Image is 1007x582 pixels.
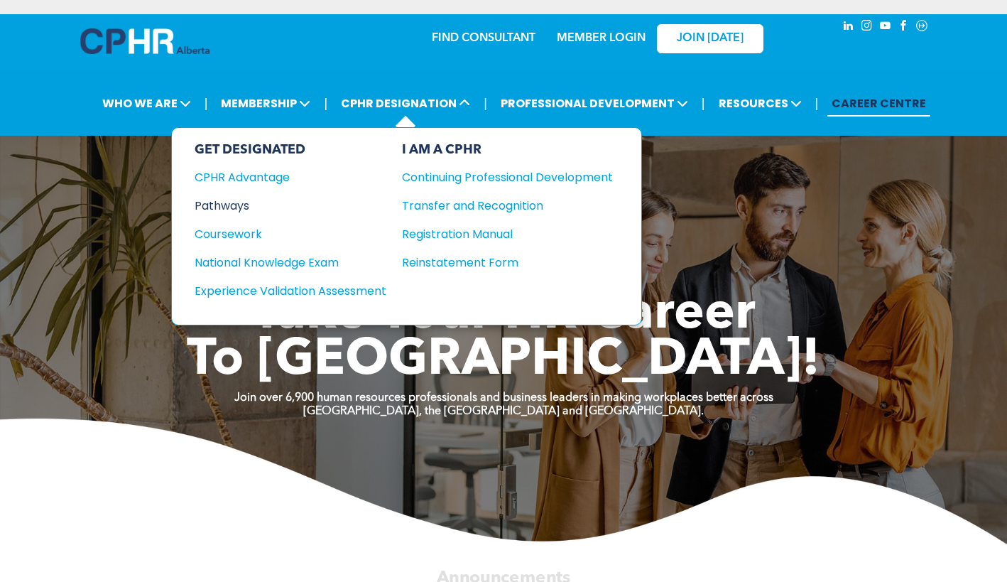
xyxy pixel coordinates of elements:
a: Coursework [195,225,386,243]
div: Transfer and Recognition [402,197,592,215]
a: Continuing Professional Development [402,168,613,186]
div: Reinstatement Form [402,254,592,271]
li: | [702,89,705,118]
a: MEMBER LOGIN [557,33,646,44]
a: Experience Validation Assessment [195,282,386,300]
a: Registration Manual [402,225,613,243]
a: FIND CONSULTANT [432,33,535,44]
div: Pathways [195,197,367,215]
a: Social network [914,18,930,37]
a: Pathways [195,197,386,215]
a: CPHR Advantage [195,168,386,186]
div: Registration Manual [402,225,592,243]
span: CPHR DESIGNATION [337,90,474,117]
span: To [GEOGRAPHIC_DATA]! [187,335,820,387]
strong: Join over 6,900 human resources professionals and business leaders in making workplaces better ac... [234,392,773,404]
li: | [815,89,819,118]
img: A blue and white logo for cp alberta [80,28,209,54]
a: CAREER CENTRE [827,90,930,117]
a: Reinstatement Form [402,254,613,271]
div: National Knowledge Exam [195,254,367,271]
span: PROFESSIONAL DEVELOPMENT [496,90,692,117]
div: CPHR Advantage [195,168,367,186]
a: JOIN [DATE] [657,24,763,53]
span: MEMBERSHIP [217,90,315,117]
li: | [205,89,208,118]
div: GET DESIGNATED [195,142,386,158]
a: Transfer and Recognition [402,197,613,215]
a: National Knowledge Exam [195,254,386,271]
li: | [484,89,487,118]
div: I AM A CPHR [402,142,613,158]
span: RESOURCES [714,90,806,117]
span: JOIN [DATE] [677,32,744,45]
span: WHO WE ARE [98,90,195,117]
a: instagram [859,18,874,37]
div: Coursework [195,225,367,243]
div: Experience Validation Assessment [195,282,367,300]
a: facebook [896,18,911,37]
a: youtube [877,18,893,37]
div: Continuing Professional Development [402,168,592,186]
strong: [GEOGRAPHIC_DATA], the [GEOGRAPHIC_DATA] and [GEOGRAPHIC_DATA]. [303,406,704,417]
li: | [324,89,327,118]
a: linkedin [840,18,856,37]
